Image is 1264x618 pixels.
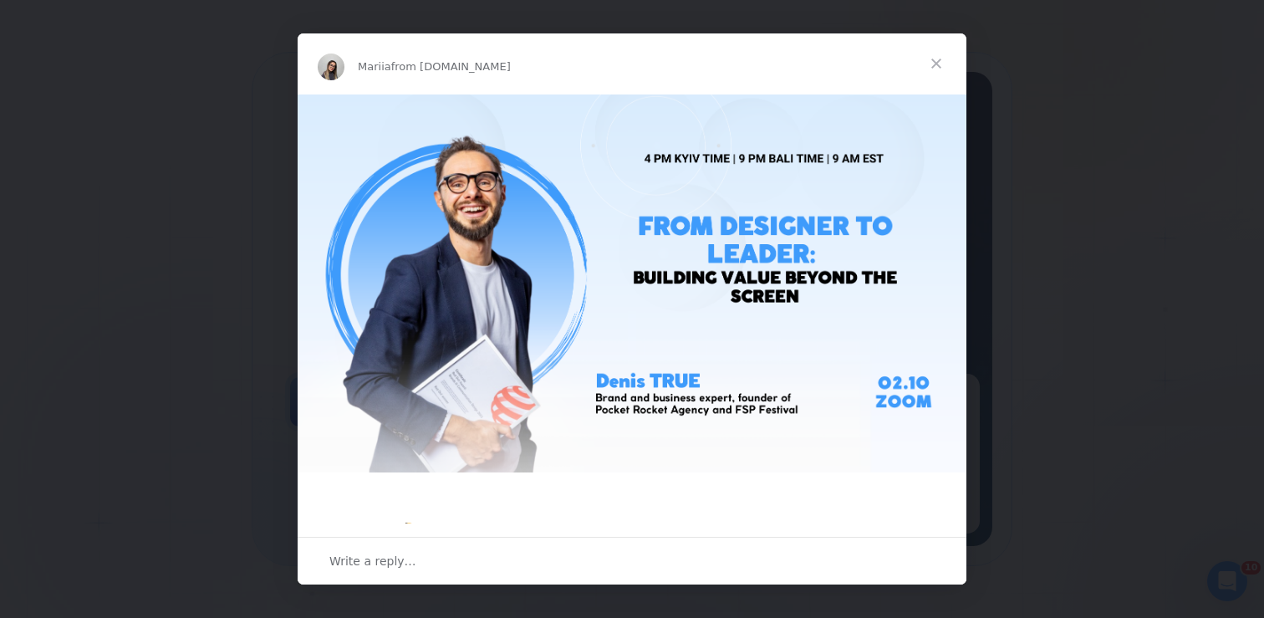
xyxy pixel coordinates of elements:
img: Profile image for Mariia [318,54,344,80]
div: 🤔 [400,501,864,560]
span: Mariia [358,60,391,73]
b: HOW to SELL your DESIGN 10x higher than you do now? [400,522,819,559]
span: Close [906,33,966,94]
span: from [DOMAIN_NAME] [391,60,511,73]
span: Write a reply… [329,550,416,572]
div: Open conversation and reply [298,537,966,585]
